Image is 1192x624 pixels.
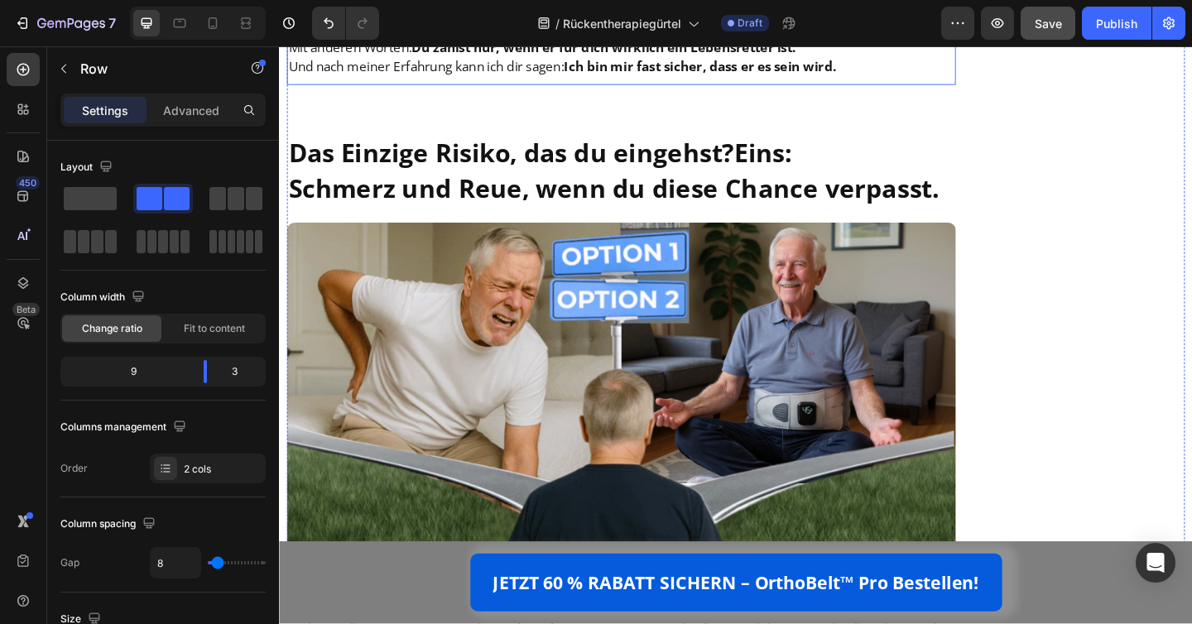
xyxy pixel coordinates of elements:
[60,286,148,309] div: Column width
[64,360,190,383] div: 9
[1096,15,1137,32] div: Publish
[1136,543,1175,583] div: Open Intercom Messenger
[60,416,190,439] div: Columns management
[60,156,116,179] div: Layout
[8,96,736,175] h2: Eins:
[16,176,40,190] div: 450
[220,360,262,383] div: 3
[233,569,762,598] p: JETZT 60 % RABATT SICHERN – OrthoBelt™ Pro Bestellen!
[279,46,1192,624] iframe: Design area
[184,321,245,336] span: Fit to content
[151,548,200,578] input: Auto
[738,16,762,31] span: Draft
[8,192,736,601] img: options.png
[10,136,718,173] strong: Schmerz und Reue, wenn du diese Chance verpasst.
[184,462,262,477] div: 2 cols
[208,552,786,615] a: JETZT 60 % RABATT SICHERN – OrthoBelt™ Pro Bestellen!
[7,7,123,40] button: 7
[60,461,88,476] div: Order
[108,13,116,33] p: 7
[10,98,495,135] strong: Das Einzige Risiko, das du eingehst?
[60,555,79,570] div: Gap
[312,7,379,40] div: Undo/Redo
[82,102,128,119] p: Settings
[60,513,159,535] div: Column spacing
[10,12,734,32] p: Und nach meiner Erfahrung kann ich dir sagen:
[1035,17,1062,31] span: Save
[310,12,606,31] strong: Ich bin mir fast sicher, dass er es sein wird.
[12,303,40,316] div: Beta
[1021,7,1075,40] button: Save
[1082,7,1151,40] button: Publish
[563,15,681,32] span: Rückentherapiegürtel
[80,59,221,79] p: Row
[82,321,142,336] span: Change ratio
[163,102,219,119] p: Advanced
[555,15,560,32] span: /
